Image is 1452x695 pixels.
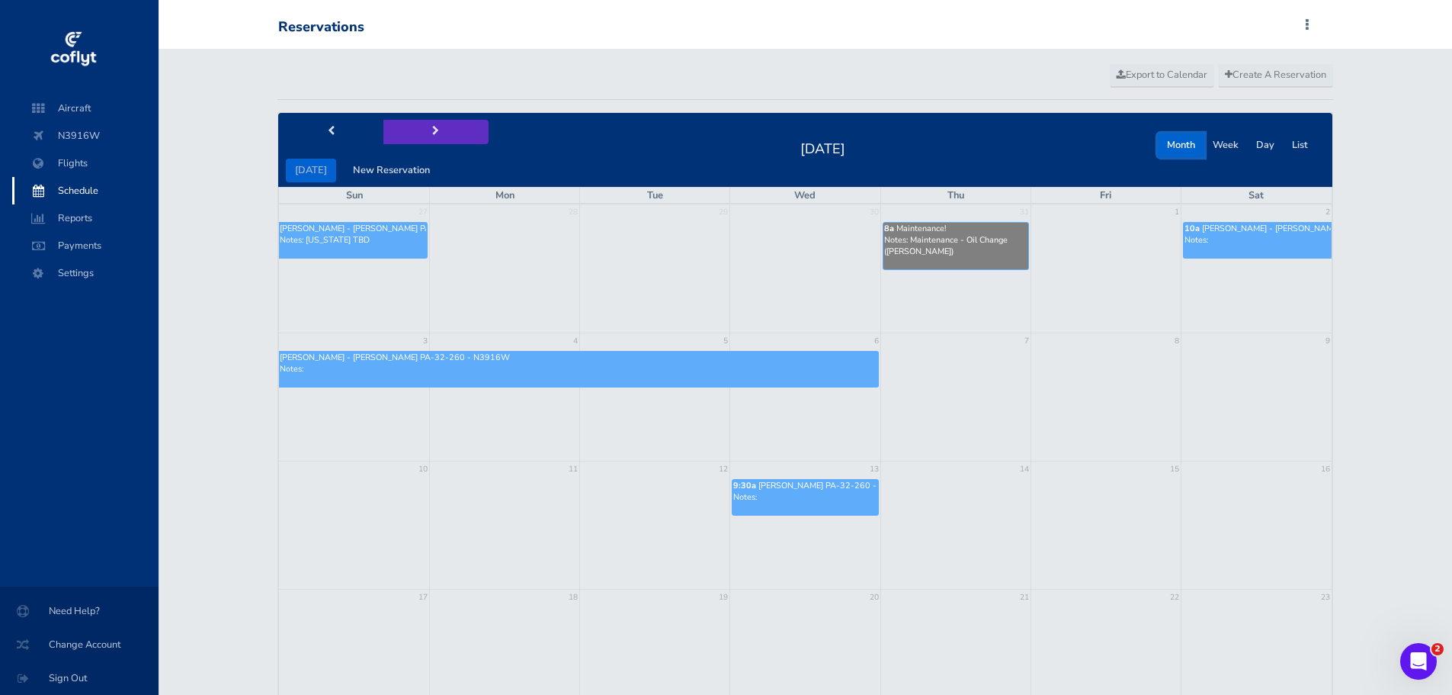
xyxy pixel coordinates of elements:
a: 23 [1319,590,1332,605]
p: Notes: [1184,234,1331,246]
span: Schedule [27,177,143,204]
a: 14 [1018,462,1031,477]
a: 31 [1018,204,1031,220]
a: 28 [567,204,579,220]
button: List [1283,134,1317,157]
p: Notes: [280,363,877,375]
a: 7 [1023,333,1031,349]
span: [PERSON_NAME] - [PERSON_NAME] PA-32-260 - N3916W [1202,223,1432,234]
a: Create A Reservation [1218,64,1333,87]
span: Change Account [18,631,140,658]
a: 10 [417,462,429,477]
p: Notes: [733,491,877,503]
a: 2 [1324,204,1332,220]
a: 27 [417,204,429,220]
a: 9 [1324,333,1332,349]
p: Notes: [US_STATE] TBD [280,234,426,246]
a: 29 [717,204,729,220]
div: Reservations [278,19,364,36]
a: 8 [1173,333,1181,349]
span: Thu [947,188,964,202]
a: Export to Calendar [1110,64,1214,87]
a: 4 [572,333,579,349]
a: 19 [717,590,729,605]
button: New Reservation [344,159,439,182]
a: 11 [567,462,579,477]
a: 21 [1018,590,1031,605]
span: 10a [1184,223,1200,234]
button: Week [1204,134,1248,157]
span: Create A Reservation [1225,68,1326,82]
span: Sun [346,188,363,202]
a: 6 [873,333,880,349]
a: 22 [1168,590,1181,605]
img: coflyt logo [48,27,98,72]
span: Maintenance! [896,223,946,234]
span: [PERSON_NAME] - [PERSON_NAME] PA-32-260 - N3916W [280,223,510,234]
span: 9:30a [733,480,756,491]
a: 16 [1319,462,1332,477]
span: Mon [495,188,514,202]
span: Aircraft [27,95,143,122]
a: 30 [868,204,880,220]
span: Need Help? [18,597,140,625]
span: [PERSON_NAME] - [PERSON_NAME] PA-32-260 - N3916W [280,352,510,363]
span: Export to Calendar [1117,68,1207,82]
span: 2 [1431,643,1444,655]
span: Reports [27,204,143,232]
p: Notes: Maintenance - Oil Change ([PERSON_NAME]) [884,234,1027,257]
a: 17 [417,590,429,605]
button: Day [1247,134,1284,157]
a: 1 [1173,204,1181,220]
button: next [383,120,489,143]
a: 12 [717,462,729,477]
span: 8a [884,223,894,234]
button: Month [1158,134,1204,157]
a: 15 [1168,462,1181,477]
iframe: Intercom live chat [1400,643,1437,680]
span: Settings [27,259,143,287]
span: Payments [27,232,143,259]
span: Fri [1100,188,1111,202]
a: 3 [421,333,429,349]
button: prev [278,120,383,143]
h2: [DATE] [791,137,854,158]
a: 5 [722,333,729,349]
a: 18 [567,590,579,605]
span: N3916W [27,122,143,150]
span: Tue [647,188,663,202]
span: [PERSON_NAME] PA-32-260 - N3916W [758,480,915,491]
a: 13 [868,462,880,477]
button: [DATE] [286,159,336,182]
span: Wed [794,188,816,202]
span: Sign Out [18,664,140,692]
a: 20 [868,590,880,605]
span: Flights [27,150,143,177]
span: Sat [1248,188,1264,202]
